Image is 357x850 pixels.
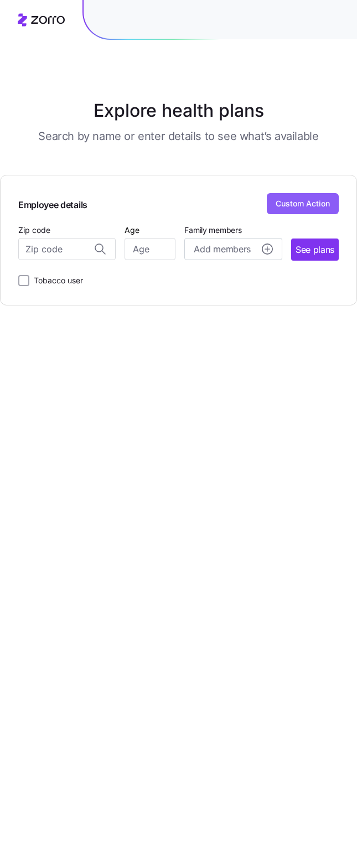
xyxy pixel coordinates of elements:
h1: Explore health plans [18,97,339,124]
h3: Search by name or enter details to see what’s available [38,128,318,144]
span: See plans [296,243,334,257]
button: Custom Action [267,193,339,214]
button: See plans [291,239,339,261]
label: Zip code [18,224,50,236]
button: Add membersadd icon [184,238,282,260]
span: Family members [184,225,282,236]
span: Add members [194,242,250,256]
span: Employee details [18,195,87,212]
label: Age [125,224,139,236]
input: Zip code [18,238,116,260]
svg: add icon [262,243,273,255]
input: Age [125,238,175,260]
label: Tobacco user [29,274,83,287]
